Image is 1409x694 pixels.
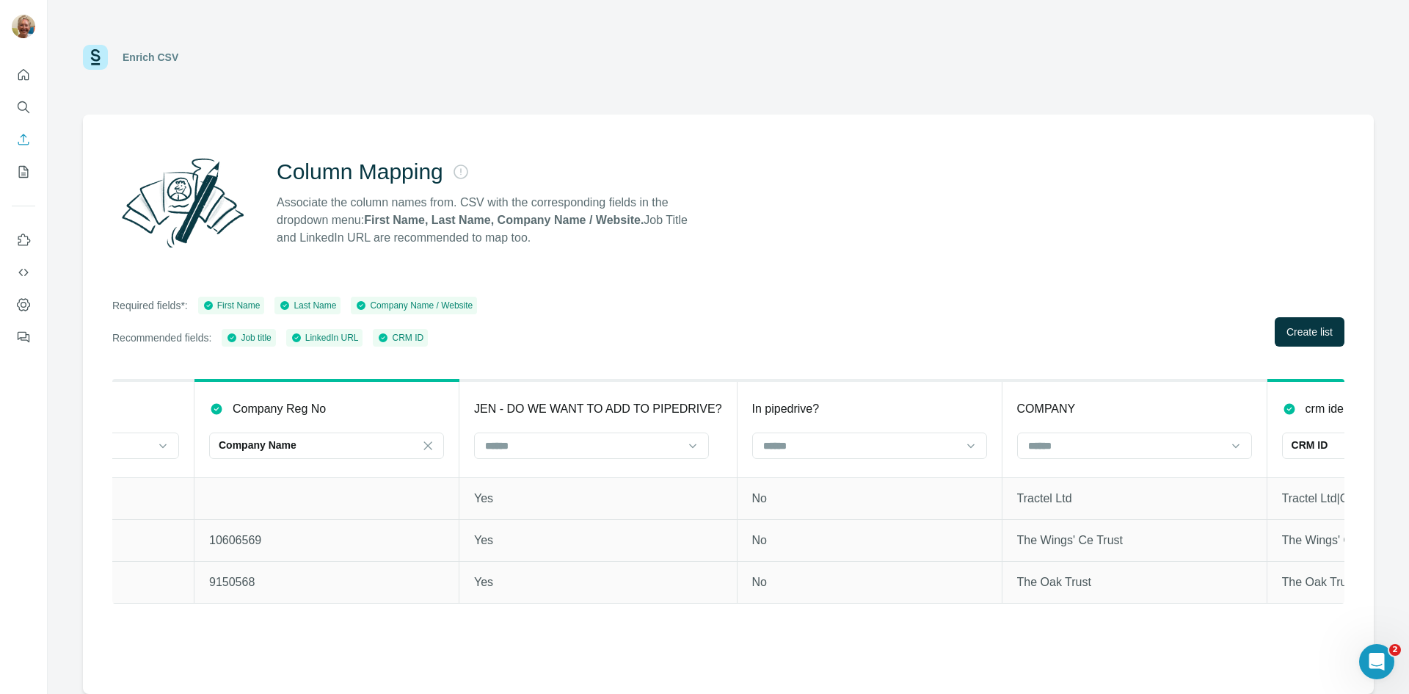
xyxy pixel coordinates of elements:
span: 2 [1389,644,1401,656]
iframe: Intercom live chat [1359,644,1394,679]
strong: First Name, Last Name, Company Name / Website. [364,214,644,226]
div: Last Name [279,299,336,312]
button: Quick start [12,62,35,88]
div: LinkedIn URL [291,331,359,344]
div: First Name [203,299,261,312]
button: Use Surfe on LinkedIn [12,227,35,253]
p: Associate the column names from. CSV with the corresponding fields in the dropdown menu: Job Titl... [277,194,701,247]
p: No [752,574,987,591]
div: CRM ID [377,331,423,344]
img: Surfe Logo [83,45,108,70]
p: 10606569 [209,532,444,549]
p: COMPANY [1017,400,1076,418]
p: No [752,490,987,507]
p: Company Reg No [233,400,326,418]
p: Yes [474,490,709,507]
div: Company Name / Website [355,299,473,312]
button: Create list [1275,317,1344,347]
button: Dashboard [12,292,35,318]
p: crm identification [1306,400,1394,418]
p: CRM ID [1292,438,1328,452]
span: Create list [1286,325,1333,339]
div: Job title [226,331,271,344]
p: The Oak Trust [1017,574,1252,591]
p: Recommended fields: [112,330,211,345]
button: Search [12,94,35,120]
button: Feedback [12,324,35,350]
p: Yes [474,532,709,549]
img: Avatar [12,15,35,38]
p: JEN - DO WE WANT TO ADD TO PIPEDRIVE? [474,400,722,418]
h2: Column Mapping [277,159,443,185]
p: The Wings' Ce Trust [1017,532,1252,549]
p: Yes [474,574,709,591]
button: Enrich CSV [12,126,35,153]
p: Company Name [219,438,296,452]
div: Enrich CSV [123,50,178,65]
button: Use Surfe API [12,259,35,286]
button: My lists [12,159,35,185]
p: No [752,532,987,549]
p: Required fields*: [112,298,188,313]
p: In pipedrive? [752,400,820,418]
p: 9150568 [209,574,444,591]
img: Surfe Illustration - Column Mapping [112,150,253,256]
p: Tractel Ltd [1017,490,1252,507]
